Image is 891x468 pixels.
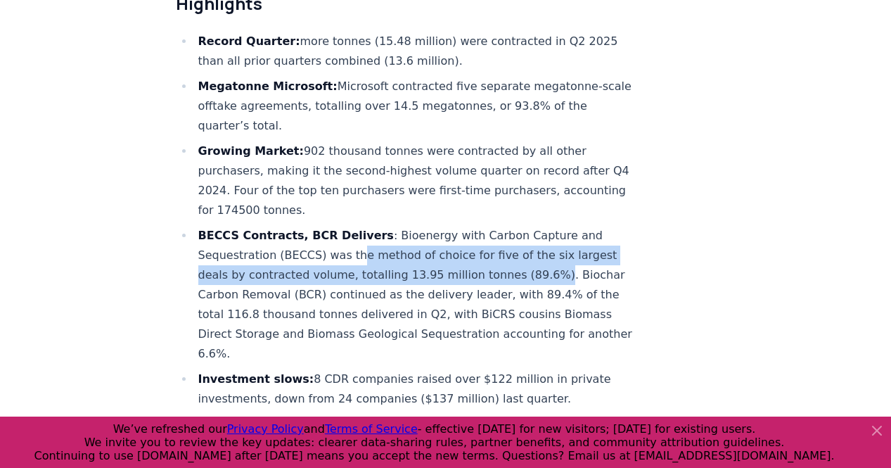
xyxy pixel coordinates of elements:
[194,77,641,136] li: Microsoft contracted five separate megatonne-scale offtake agreements, totalling over 14.5 megato...
[194,32,641,71] li: more tonnes (15.48 million) were contracted in Q2 2025 than all prior quarters combined (13.6 mil...
[194,141,641,220] li: 902 thousand tonnes were contracted by all other purchasers, making it the second-highest volume ...
[194,226,641,364] li: : Bioenergy with Carbon Capture and Sequestration (BECCS) was the method of choice for five of th...
[198,80,338,93] strong: Megatonne Microsoft:
[198,144,304,158] strong: Growing Market:
[198,229,394,242] strong: BECCS Contracts, BCR Delivers
[198,372,314,386] strong: Investment slows:
[198,34,300,48] strong: Record Quarter:
[194,369,641,409] li: 8 CDR companies raised over $122 million in private investments, down from 24 companies ($137 mil...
